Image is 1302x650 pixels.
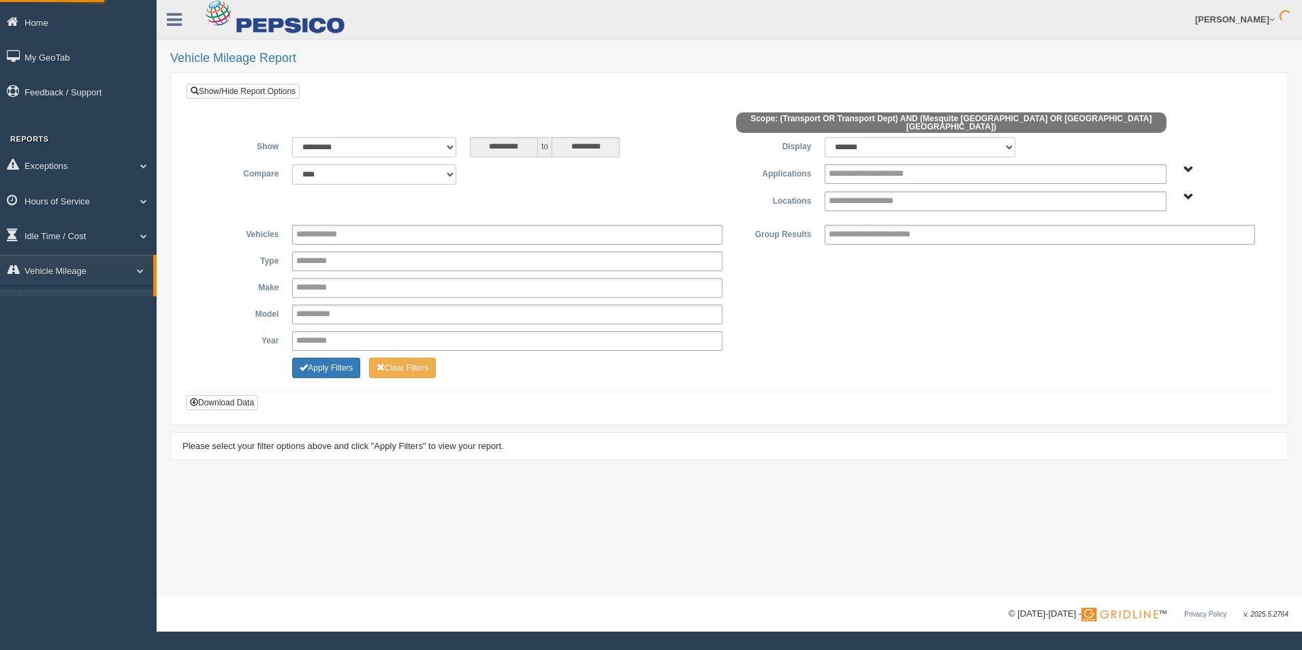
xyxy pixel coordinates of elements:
span: Scope: (Transport OR Transport Dept) AND (Mesquite [GEOGRAPHIC_DATA] OR [GEOGRAPHIC_DATA] [GEOGRA... [736,112,1166,133]
label: Year [197,331,285,347]
div: © [DATE]-[DATE] - ™ [1009,607,1288,621]
a: Privacy Policy [1184,610,1226,618]
label: Compare [197,164,285,181]
label: Applications [729,164,818,181]
h2: Vehicle Mileage Report [170,52,1288,65]
a: Show/Hide Report Options [187,84,300,99]
label: Group Results [729,225,818,241]
span: to [538,137,552,157]
span: v. 2025.5.2764 [1244,610,1288,618]
button: Change Filter Options [292,358,360,378]
a: Vehicle Mileage [25,290,153,314]
img: Gridline [1081,608,1158,621]
label: Vehicles [197,225,285,241]
span: Please select your filter options above and click "Apply Filters" to view your report. [182,441,504,451]
label: Locations [729,191,818,208]
label: Show [197,137,285,153]
label: Type [197,251,285,268]
label: Display [729,137,818,153]
button: Download Data [186,395,258,410]
button: Change Filter Options [369,358,436,378]
label: Model [197,305,285,321]
label: Make [197,278,285,294]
